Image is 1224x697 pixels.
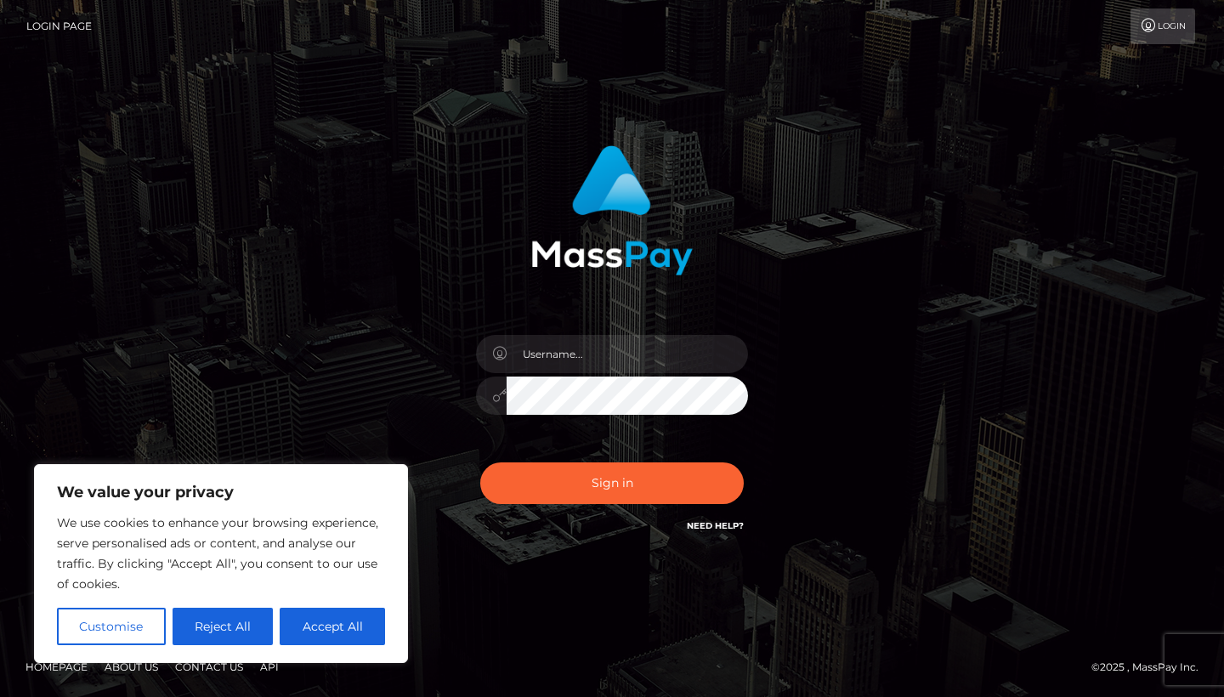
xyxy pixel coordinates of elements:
[57,513,385,594] p: We use cookies to enhance your browsing experience, serve personalised ads or content, and analys...
[1091,658,1211,677] div: © 2025 , MassPay Inc.
[687,520,744,531] a: Need Help?
[26,8,92,44] a: Login Page
[1130,8,1195,44] a: Login
[280,608,385,645] button: Accept All
[173,608,274,645] button: Reject All
[531,145,693,275] img: MassPay Login
[57,482,385,502] p: We value your privacy
[34,464,408,663] div: We value your privacy
[253,654,286,680] a: API
[480,462,744,504] button: Sign in
[57,608,166,645] button: Customise
[507,335,748,373] input: Username...
[168,654,250,680] a: Contact Us
[19,654,94,680] a: Homepage
[98,654,165,680] a: About Us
